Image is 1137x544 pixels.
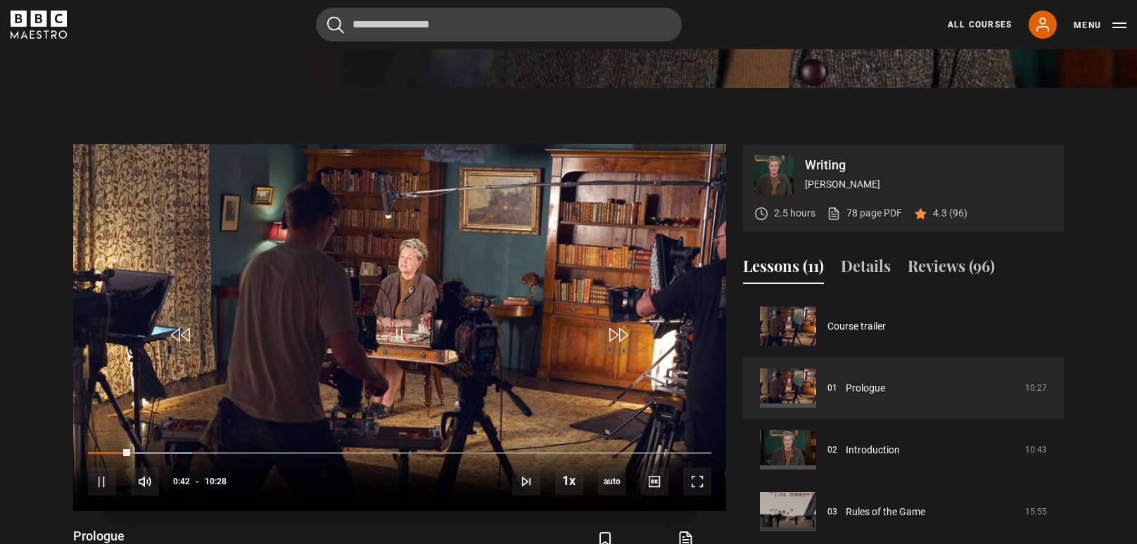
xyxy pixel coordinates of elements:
[743,254,824,284] button: Lessons (11)
[908,254,995,284] button: Reviews (96)
[948,18,1012,31] a: All Courses
[1074,18,1126,32] button: Toggle navigation
[196,477,199,486] span: -
[640,467,668,496] button: Captions
[827,319,886,334] a: Course trailer
[88,467,116,496] button: Pause
[555,467,583,495] button: Playback Rate
[827,206,902,221] a: 78 page PDF
[11,11,67,39] svg: BBC Maestro
[88,452,711,455] div: Progress Bar
[774,206,815,221] p: 2.5 hours
[131,467,159,496] button: Mute
[598,467,626,496] span: auto
[805,177,1053,192] p: [PERSON_NAME]
[205,469,227,494] span: 10:28
[173,469,190,494] span: 0:42
[846,381,885,396] a: Prologue
[598,467,626,496] div: Current quality: 720p
[316,8,682,41] input: Search
[327,16,344,34] button: Submit the search query
[933,206,967,221] p: 4.3 (96)
[512,467,540,496] button: Next Lesson
[841,254,891,284] button: Details
[846,443,900,458] a: Introduction
[805,159,1053,171] p: Writing
[73,144,726,511] video-js: Video Player
[683,467,711,496] button: Fullscreen
[846,505,925,519] a: Rules of the Game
